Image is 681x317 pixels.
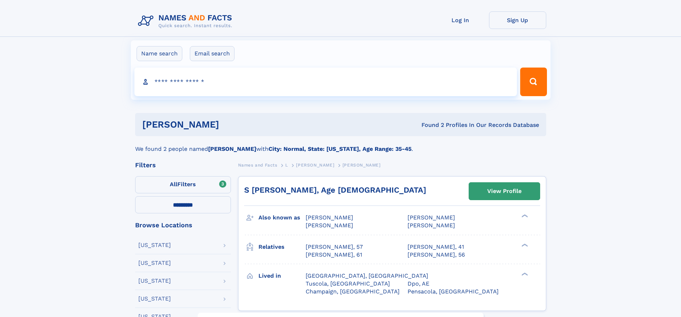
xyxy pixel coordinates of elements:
label: Name search [137,46,182,61]
h3: Also known as [258,212,306,224]
div: ❯ [520,272,528,276]
input: search input [134,68,517,96]
a: Names and Facts [238,160,277,169]
span: L [285,163,288,168]
div: [US_STATE] [138,260,171,266]
span: [PERSON_NAME] [408,222,455,229]
h3: Lived in [258,270,306,282]
div: View Profile [487,183,522,199]
a: Log In [432,11,489,29]
span: [PERSON_NAME] [306,222,353,229]
a: Sign Up [489,11,546,29]
div: Browse Locations [135,222,231,228]
div: [US_STATE] [138,278,171,284]
span: Tuscola, [GEOGRAPHIC_DATA] [306,280,390,287]
button: Search Button [520,68,547,96]
h3: Relatives [258,241,306,253]
div: ❯ [520,243,528,247]
a: [PERSON_NAME] [296,160,334,169]
div: We found 2 people named with . [135,136,546,153]
a: [PERSON_NAME], 56 [408,251,465,259]
span: [PERSON_NAME] [306,214,353,221]
div: [US_STATE] [138,242,171,248]
span: [PERSON_NAME] [408,214,455,221]
div: [US_STATE] [138,296,171,302]
div: Filters [135,162,231,168]
span: All [170,181,177,188]
span: [PERSON_NAME] [296,163,334,168]
a: L [285,160,288,169]
b: [PERSON_NAME] [208,145,256,152]
b: City: Normal, State: [US_STATE], Age Range: 35-45 [268,145,411,152]
a: [PERSON_NAME], 61 [306,251,362,259]
span: Pensacola, [GEOGRAPHIC_DATA] [408,288,499,295]
label: Filters [135,176,231,193]
span: Champaign, [GEOGRAPHIC_DATA] [306,288,400,295]
label: Email search [190,46,235,61]
a: [PERSON_NAME], 57 [306,243,363,251]
h1: [PERSON_NAME] [142,120,320,129]
div: Found 2 Profiles In Our Records Database [320,121,539,129]
img: Logo Names and Facts [135,11,238,31]
span: Dpo, AE [408,280,429,287]
span: [PERSON_NAME] [342,163,381,168]
a: [PERSON_NAME], 41 [408,243,464,251]
span: [GEOGRAPHIC_DATA], [GEOGRAPHIC_DATA] [306,272,428,279]
a: View Profile [469,183,540,200]
a: S [PERSON_NAME], Age [DEMOGRAPHIC_DATA] [244,185,426,194]
div: ❯ [520,214,528,218]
